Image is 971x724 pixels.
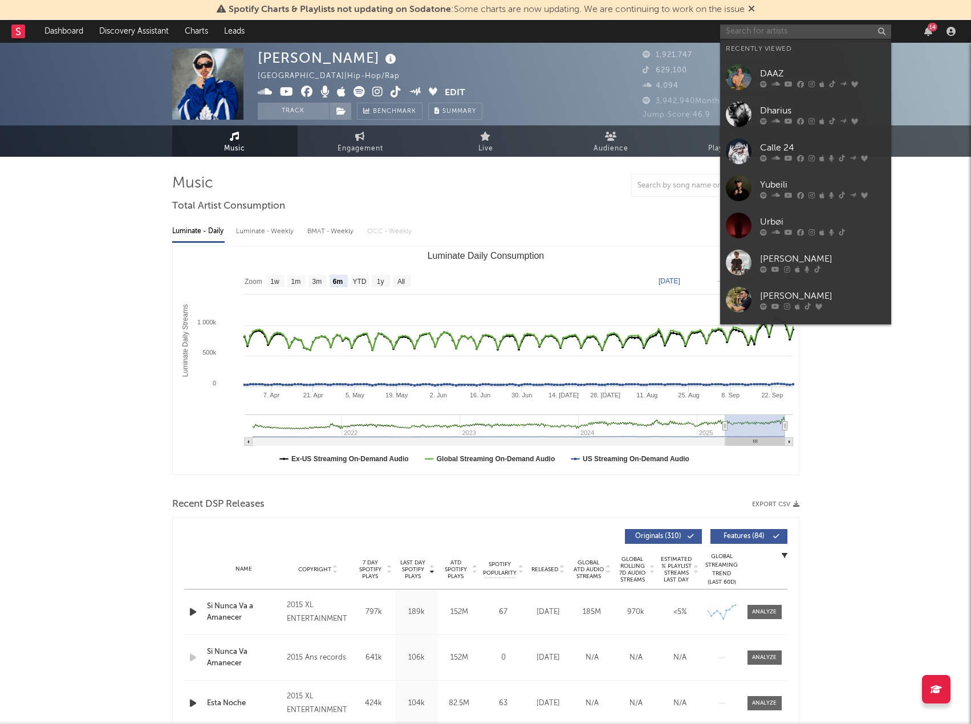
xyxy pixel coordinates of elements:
[760,289,885,303] div: [PERSON_NAME]
[678,392,699,398] text: 25. Aug
[212,380,216,387] text: 0
[726,42,885,56] div: Recently Viewed
[720,318,891,355] a: Bonka
[617,556,648,583] span: Global Rolling 7D Audio Streams
[172,498,265,511] span: Recent DSP Releases
[721,392,740,398] text: 8. Sep
[748,5,755,14] span: Dismiss
[445,86,465,100] button: Edit
[720,170,891,207] a: Yubeili
[573,698,611,709] div: N/A
[376,278,384,286] text: 1y
[202,349,216,356] text: 500k
[298,566,331,573] span: Copyright
[207,601,282,623] a: Si Nunca Va a Amanecer
[643,67,687,74] span: 629,100
[207,698,282,709] a: Esta Noche
[298,125,423,157] a: Engagement
[617,652,655,664] div: N/A
[661,698,699,709] div: N/A
[617,607,655,618] div: 970k
[441,652,478,664] div: 152M
[674,125,799,157] a: Playlists/Charts
[761,392,783,398] text: 22. Sep
[720,207,891,244] a: Urbøi
[594,142,628,156] span: Audience
[287,599,349,626] div: 2015 XL ENTERTAINMENT
[441,559,471,580] span: ATD Spotify Plays
[760,215,885,229] div: Urbøi
[355,652,392,664] div: 641k
[705,552,739,587] div: Global Streaming Trend (Last 60D)
[303,392,323,398] text: 21. Apr
[625,529,702,544] button: Originals(310)
[197,319,216,326] text: 1 000k
[720,244,891,281] a: [PERSON_NAME]
[760,104,885,117] div: Dharius
[224,142,245,156] span: Music
[429,392,446,398] text: 2. Jun
[355,607,392,618] div: 797k
[573,652,611,664] div: N/A
[924,27,932,36] button: 14
[427,251,544,261] text: Luminate Daily Consumption
[531,566,558,573] span: Released
[632,181,752,190] input: Search by song name or URL
[760,252,885,266] div: [PERSON_NAME]
[229,5,451,14] span: Spotify Charts & Playlists not updating on Sodatone
[258,48,399,67] div: [PERSON_NAME]
[659,277,680,285] text: [DATE]
[617,698,655,709] div: N/A
[397,278,404,286] text: All
[36,20,91,43] a: Dashboard
[172,200,285,213] span: Total Artist Consumption
[442,108,476,115] span: Summary
[270,278,279,286] text: 1w
[287,651,349,665] div: 2015 Ans records
[573,559,604,580] span: Global ATD Audio Streams
[720,96,891,133] a: Dharius
[760,67,885,80] div: DAAZ
[291,278,300,286] text: 1m
[436,455,555,463] text: Global Streaming On-Demand Audio
[207,646,282,669] div: Si Nunca Va Amanecer
[661,556,692,583] span: Estimated % Playlist Streams Last Day
[716,277,723,285] text: →
[548,392,578,398] text: 14. [DATE]
[484,698,523,709] div: 63
[423,125,549,157] a: Live
[752,501,799,508] button: Export CSV
[484,607,523,618] div: 67
[643,97,765,105] span: 3,942,940 Monthly Listeners
[207,565,282,573] div: Name
[258,70,413,83] div: [GEOGRAPHIC_DATA] | Hip-Hop/Rap
[216,20,253,43] a: Leads
[287,690,349,717] div: 2015 XL ENTERTAINMENT
[245,278,262,286] text: Zoom
[172,125,298,157] a: Music
[632,533,685,540] span: Originals ( 310 )
[355,698,392,709] div: 424k
[91,20,177,43] a: Discovery Assistant
[398,652,435,664] div: 106k
[469,392,490,398] text: 16. Jun
[720,25,891,39] input: Search for artists
[590,392,620,398] text: 28. [DATE]
[312,278,322,286] text: 3m
[345,392,364,398] text: 5. May
[398,607,435,618] div: 189k
[529,698,567,709] div: [DATE]
[643,111,710,119] span: Jump Score: 46.9
[529,652,567,664] div: [DATE]
[263,392,279,398] text: 7. Apr
[511,392,532,398] text: 30. Jun
[398,559,428,580] span: Last Day Spotify Plays
[549,125,674,157] a: Audience
[643,51,692,59] span: 1,921,747
[352,278,366,286] text: YTD
[355,559,385,580] span: 7 Day Spotify Plays
[573,607,611,618] div: 185M
[760,178,885,192] div: Yubeili
[177,20,216,43] a: Charts
[529,607,567,618] div: [DATE]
